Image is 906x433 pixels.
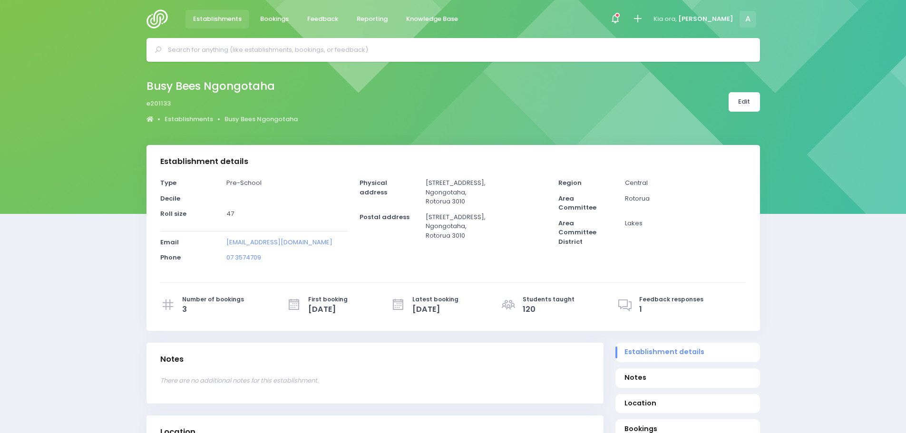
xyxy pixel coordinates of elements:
[624,347,750,357] span: Establishment details
[523,295,575,304] span: Students taught
[360,212,409,221] strong: Postal address
[360,178,387,197] strong: Physical address
[558,219,596,246] strong: Area Committee District
[615,394,760,414] a: Location
[349,10,396,29] a: Reporting
[412,304,458,315] span: [DATE]
[625,219,746,228] p: Lakes
[224,115,298,124] a: Busy Bees Ngongotaha
[300,10,346,29] a: Feedback
[625,178,746,188] p: Central
[226,253,261,262] a: 07 3574709
[558,178,582,187] strong: Region
[185,10,250,29] a: Establishments
[160,194,180,203] strong: Decile
[193,14,242,24] span: Establishments
[639,295,703,304] span: Feedback responses
[740,11,756,28] span: A
[653,14,677,24] span: Kia ora,
[406,14,458,24] span: Knowledge Base
[165,115,213,124] a: Establishments
[146,99,171,108] span: e201133
[308,295,348,304] span: First booking
[260,14,289,24] span: Bookings
[146,10,174,29] img: Logo
[226,178,347,188] p: Pre-School
[639,304,703,315] span: 1
[160,157,248,166] h3: Establishment details
[160,178,176,187] strong: Type
[182,295,244,304] span: Number of bookings
[399,10,466,29] a: Knowledge Base
[615,343,760,362] a: Establishment details
[253,10,297,29] a: Bookings
[624,398,750,408] span: Location
[412,295,458,304] span: Latest booking
[678,14,733,24] span: [PERSON_NAME]
[168,43,747,57] input: Search for anything (like establishments, bookings, or feedback)
[558,194,596,212] strong: Area Committee
[160,209,186,218] strong: Roll size
[357,14,388,24] span: Reporting
[146,80,290,93] h2: Busy Bees Ngongotaha
[160,376,590,385] p: There are no additional notes for this establishment.
[426,212,546,241] p: [STREET_ADDRESS], Ngongotaha, Rotorua 3010
[615,368,760,388] a: Notes
[625,194,746,203] p: Rotorua
[160,355,184,364] h3: Notes
[426,178,546,206] p: [STREET_ADDRESS], Ngongotaha, Rotorua 3010
[182,304,244,315] span: 3
[160,238,179,247] strong: Email
[523,304,575,315] span: 120
[624,373,750,383] span: Notes
[307,14,338,24] span: Feedback
[226,238,332,247] a: [EMAIL_ADDRESS][DOMAIN_NAME]
[308,304,348,315] span: [DATE]
[729,92,760,112] a: Edit
[160,253,181,262] strong: Phone
[226,209,347,219] p: 47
